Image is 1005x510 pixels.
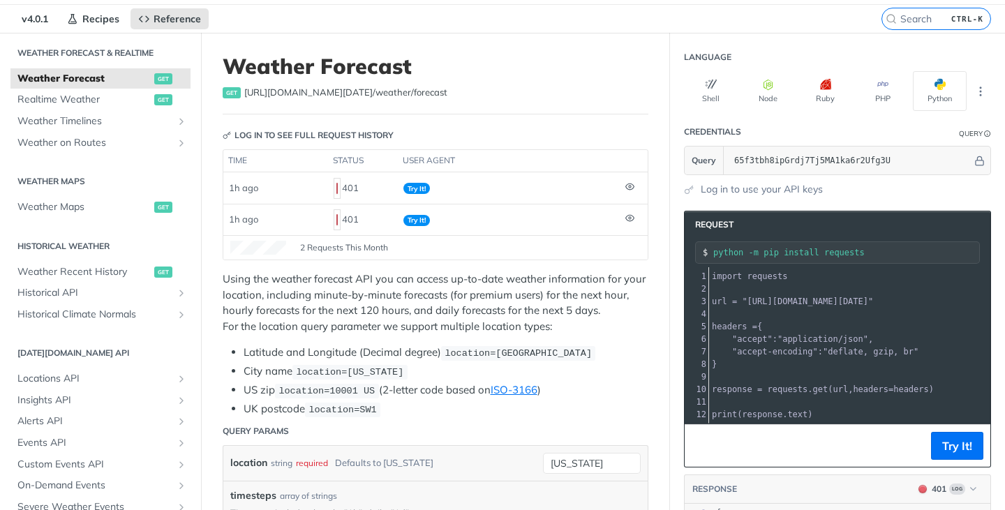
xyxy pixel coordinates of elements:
span: Historical API [17,286,172,300]
button: Show subpages for Weather on Routes [176,137,187,149]
div: 7 [685,345,708,358]
div: Defaults to [US_STATE] [335,453,433,473]
a: Weather on RoutesShow subpages for Weather on Routes [10,133,191,153]
span: Events API [17,436,172,450]
a: Alerts APIShow subpages for Alerts API [10,411,191,432]
button: More Languages [970,81,991,102]
span: 2 Requests This Month [300,241,388,254]
a: Log in to use your API keys [701,182,823,197]
th: user agent [398,150,620,172]
span: response [712,384,752,394]
span: requests [768,384,808,394]
span: get [154,202,172,213]
span: timesteps [230,488,276,503]
span: = [732,297,737,306]
span: location=[GEOGRAPHIC_DATA] [445,348,592,359]
i: Information [984,130,991,137]
span: = [752,322,757,331]
span: text [787,410,807,419]
h2: Historical Weather [10,240,191,253]
input: Request instructions [713,248,979,257]
button: Show subpages for Events API [176,437,187,449]
a: Weather TimelinesShow subpages for Weather Timelines [10,111,191,132]
span: "accept-encoding" [732,347,818,357]
button: Show subpages for Weather Timelines [176,116,187,127]
a: Reference [131,8,209,29]
span: import [712,271,742,281]
div: 9 [685,370,708,383]
span: Request [688,218,734,231]
span: Weather on Routes [17,136,172,150]
span: get [154,267,172,278]
span: Insights API [17,393,172,407]
button: Python [913,71,967,111]
span: Query [692,154,716,167]
p: Using the weather forecast API you can access up-to-date weather information for your location, i... [223,271,648,334]
button: Try It! [931,432,983,460]
button: Copy to clipboard [692,435,711,456]
div: string [271,453,292,473]
div: required [296,453,328,473]
li: US zip (2-letter code based on ) [244,382,648,398]
button: PHP [856,71,909,111]
div: array of strings [280,490,337,502]
h2: [DATE][DOMAIN_NAME] API [10,347,191,359]
div: Log in to see full request history [223,129,394,142]
span: Weather Maps [17,200,151,214]
span: Custom Events API [17,458,172,472]
span: "[URL][DOMAIN_NAME][DATE]" [742,297,873,306]
input: apikey [727,147,972,174]
span: { [712,322,762,331]
span: "application/json" [777,334,868,344]
span: Historical Climate Normals [17,308,172,322]
button: Shell [684,71,738,111]
div: 6 [685,333,708,345]
span: response [742,410,782,419]
button: Show subpages for Alerts API [176,416,187,427]
th: time [223,150,328,172]
a: Weather Mapsget [10,197,191,218]
span: 401 [918,485,927,493]
span: get [813,384,828,394]
button: Show subpages for Insights API [176,395,187,406]
button: Show subpages for Historical Climate Normals [176,309,187,320]
span: Try It! [403,183,430,194]
a: Events APIShow subpages for Events API [10,433,191,453]
a: Realtime Weatherget [10,89,191,110]
span: Reference [154,13,201,25]
span: url [712,297,727,306]
span: Alerts API [17,414,172,428]
canvas: Line Graph [230,241,286,255]
span: = [888,384,893,394]
label: location [230,453,267,473]
h1: Weather Forecast [223,54,648,79]
div: 10 [685,383,708,396]
a: On-Demand EventsShow subpages for On-Demand Events [10,475,191,496]
div: 1 [685,270,708,283]
th: status [328,150,398,172]
div: 5 [685,320,708,333]
span: Weather Recent History [17,265,151,279]
li: Latitude and Longitude (Decimal degree) [244,345,648,361]
span: Realtime Weather [17,93,151,107]
span: Log [949,483,965,495]
a: Weather Forecastget [10,68,191,89]
h2: Weather Forecast & realtime [10,47,191,59]
span: 1h ago [229,182,258,193]
span: ( . ) [712,410,813,419]
li: City name [244,363,648,380]
span: get [223,87,241,98]
span: headers [893,384,929,394]
div: Query [959,128,983,139]
a: Insights APIShow subpages for Insights API [10,390,191,411]
span: Weather Forecast [17,72,151,86]
a: Locations APIShow subpages for Locations API [10,368,191,389]
span: location=10001 US [278,386,375,396]
div: Query Params [223,425,289,437]
a: Weather Recent Historyget [10,262,191,283]
div: QueryInformation [959,128,991,139]
button: Node [741,71,795,111]
span: headers [853,384,888,394]
div: Language [684,51,731,63]
span: Locations API [17,372,172,386]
